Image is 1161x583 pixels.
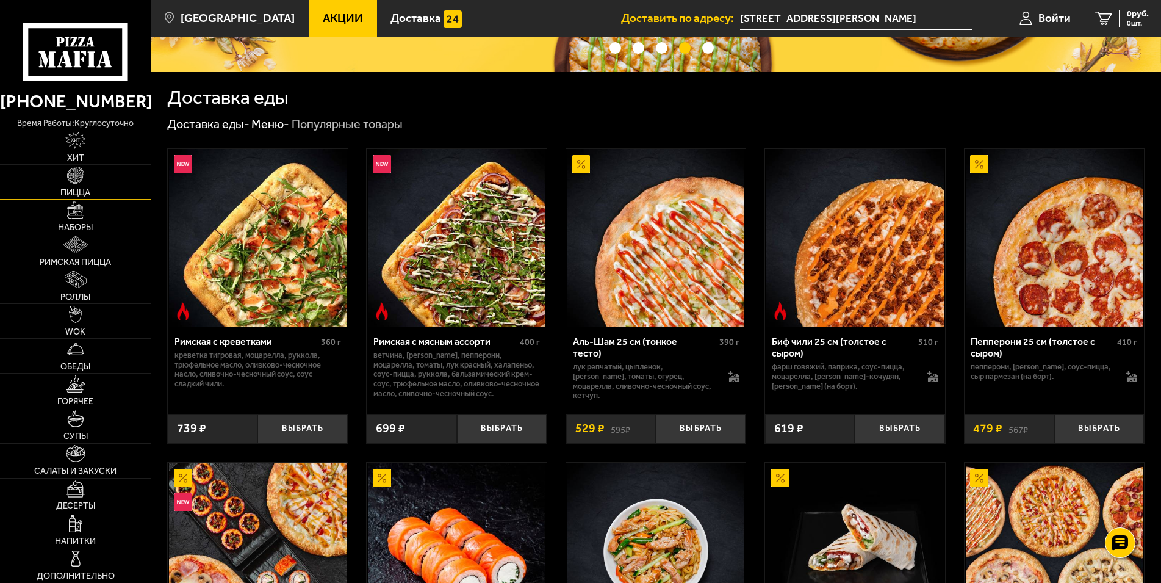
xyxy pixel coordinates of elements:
[457,414,547,444] button: Выбрать
[56,502,95,510] span: Десерты
[633,42,644,54] button: точки переключения
[251,117,289,131] a: Меню-
[575,422,605,435] span: 529 ₽
[373,336,517,347] div: Римская с мясным ассорти
[367,149,547,326] a: НовинкаОстрое блюдоРимская с мясным ассорти
[67,154,84,162] span: Хит
[181,12,295,24] span: [GEOGRAPHIC_DATA]
[174,350,341,389] p: креветка тигровая, моцарелла, руккола, трюфельное масло, оливково-чесночное масло, сливочно-чесно...
[40,258,111,267] span: Римская пицца
[174,493,192,512] img: Новинка
[918,337,938,347] span: 510 г
[611,422,630,435] s: 595 ₽
[373,350,540,399] p: ветчина, [PERSON_NAME], пепперони, моцарелла, томаты, лук красный, халапеньо, соус-пицца, руккола...
[973,422,1002,435] span: 479 ₽
[1008,422,1028,435] s: 567 ₽
[37,572,115,581] span: Дополнительно
[169,149,346,326] img: Римская с креветками
[174,469,192,487] img: Акционный
[609,42,621,54] button: точки переключения
[656,414,746,444] button: Выбрать
[679,42,691,54] button: точки переключения
[174,336,318,347] div: Римская с креветками
[656,42,667,54] button: точки переключения
[965,149,1145,326] a: АкционныйПепперони 25 см (толстое с сыром)
[971,362,1114,382] p: пепперони, [PERSON_NAME], соус-пицца, сыр пармезан (на борт).
[740,7,972,30] input: Ваш адрес доставки
[34,467,117,476] span: Салаты и закуски
[58,223,93,232] span: Наборы
[572,155,591,173] img: Акционный
[177,422,206,435] span: 739 ₽
[970,469,988,487] img: Акционный
[1038,12,1071,24] span: Войти
[621,12,740,24] span: Доставить по адресу:
[174,302,192,320] img: Острое блюдо
[1054,414,1144,444] button: Выбрать
[966,149,1143,326] img: Пепперони 25 см (толстое с сыром)
[257,414,347,444] button: Выбрать
[60,363,90,371] span: Обеды
[444,10,462,29] img: 15daf4d41897b9f0e9f617042186c801.svg
[573,362,716,400] p: лук репчатый, цыпленок, [PERSON_NAME], томаты, огурец, моцарелла, сливочно-чесночный соус, кетчуп.
[368,149,545,326] img: Римская с мясным ассорти
[772,336,915,359] div: Биф чили 25 см (толстое с сыром)
[765,149,945,326] a: Острое блюдоБиф чили 25 см (толстое с сыром)
[373,469,391,487] img: Акционный
[520,337,540,347] span: 400 г
[971,336,1114,359] div: Пепперони 25 см (толстое с сыром)
[970,155,988,173] img: Акционный
[390,12,441,24] span: Доставка
[702,42,714,54] button: точки переключения
[57,397,93,406] span: Горячее
[167,117,250,131] a: Доставка еды-
[771,302,789,320] img: Острое блюдо
[63,432,88,441] span: Супы
[772,362,915,391] p: фарш говяжий, паприка, соус-пицца, моцарелла, [PERSON_NAME]-кочудян, [PERSON_NAME] (на борт).
[573,336,716,359] div: Аль-Шам 25 см (тонкое тесто)
[1127,20,1149,27] span: 0 шт.
[376,422,405,435] span: 699 ₽
[774,422,803,435] span: 619 ₽
[60,293,90,302] span: Роллы
[719,337,739,347] span: 390 г
[321,337,341,347] span: 360 г
[567,149,744,326] img: Аль-Шам 25 см (тонкое тесто)
[167,88,289,107] h1: Доставка еды
[373,155,391,173] img: Новинка
[55,537,96,546] span: Напитки
[373,302,391,320] img: Острое блюдо
[855,414,944,444] button: Выбрать
[771,469,789,487] img: Акционный
[168,149,348,326] a: НовинкаОстрое блюдоРимская с креветками
[174,155,192,173] img: Новинка
[766,149,943,326] img: Биф чили 25 см (толстое с сыром)
[740,7,972,30] span: Россия, Санкт-Петербург, улица Антонова-Овсеенко, 11к2
[566,149,746,326] a: АкционныйАль-Шам 25 см (тонкое тесто)
[1127,10,1149,18] span: 0 руб.
[65,328,85,336] span: WOK
[1117,337,1137,347] span: 410 г
[60,189,90,197] span: Пицца
[323,12,363,24] span: Акции
[292,117,403,132] div: Популярные товары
